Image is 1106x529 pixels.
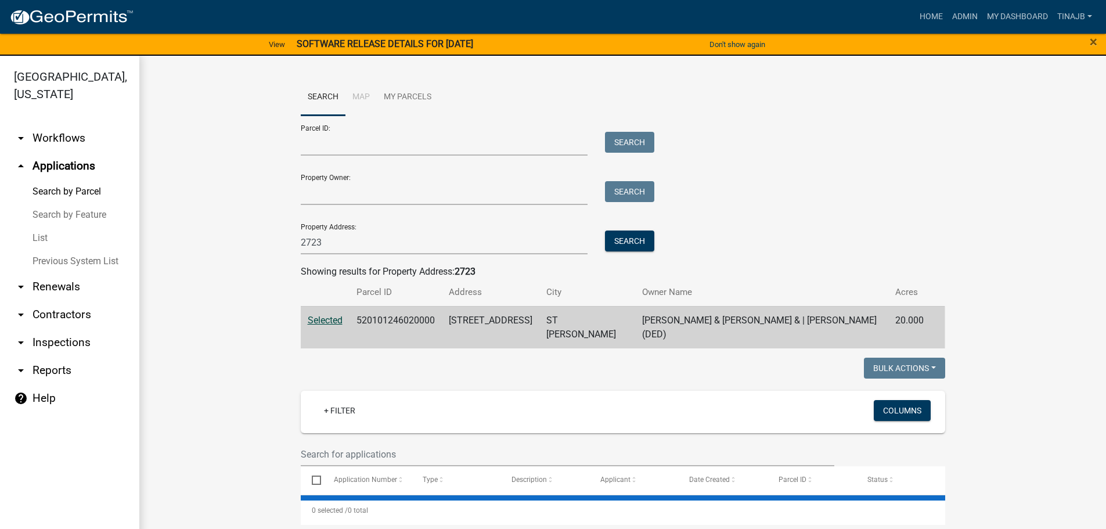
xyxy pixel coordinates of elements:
strong: 2723 [455,266,475,277]
strong: SOFTWARE RELEASE DETAILS FOR [DATE] [297,38,473,49]
button: Search [605,132,654,153]
span: Date Created [689,476,730,484]
td: [STREET_ADDRESS] [442,306,539,348]
div: Showing results for Property Address: [301,265,945,279]
datatable-header-cell: Description [500,466,589,494]
span: × [1090,34,1097,50]
i: arrow_drop_down [14,364,28,377]
div: 0 total [301,496,945,525]
a: View [264,35,290,54]
span: Status [867,476,888,484]
datatable-header-cell: Parcel ID [767,466,856,494]
a: Home [915,6,948,28]
i: arrow_drop_up [14,159,28,173]
a: + Filter [315,400,365,421]
a: Tinajb [1053,6,1097,28]
td: [PERSON_NAME] & [PERSON_NAME] & | [PERSON_NAME] (DED) [635,306,889,348]
a: Search [301,79,345,116]
span: Applicant [600,476,631,484]
button: Search [605,231,654,251]
i: arrow_drop_down [14,131,28,145]
input: Search for applications [301,442,835,466]
a: My Dashboard [982,6,1053,28]
button: Bulk Actions [864,358,945,379]
button: Don't show again [705,35,770,54]
span: Application Number [334,476,397,484]
th: Owner Name [635,279,889,306]
button: Close [1090,35,1097,49]
td: 20.000 [888,306,931,348]
th: Parcel ID [350,279,442,306]
datatable-header-cell: Application Number [323,466,412,494]
button: Search [605,181,654,202]
th: Address [442,279,539,306]
a: My Parcels [377,79,438,116]
a: Admin [948,6,982,28]
datatable-header-cell: Applicant [589,466,678,494]
span: 0 selected / [312,506,348,514]
th: Acres [888,279,931,306]
datatable-header-cell: Type [412,466,500,494]
td: ST [PERSON_NAME] [539,306,635,348]
span: Type [423,476,438,484]
i: arrow_drop_down [14,280,28,294]
i: arrow_drop_down [14,336,28,350]
td: 520101246020000 [350,306,442,348]
datatable-header-cell: Status [856,466,945,494]
span: Parcel ID [779,476,806,484]
i: help [14,391,28,405]
i: arrow_drop_down [14,308,28,322]
span: Description [511,476,547,484]
datatable-header-cell: Date Created [678,466,767,494]
datatable-header-cell: Select [301,466,323,494]
th: City [539,279,635,306]
button: Columns [874,400,931,421]
a: Selected [308,315,343,326]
